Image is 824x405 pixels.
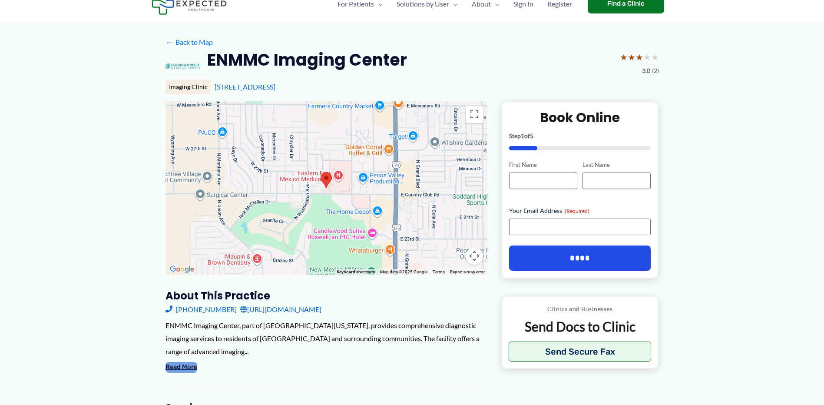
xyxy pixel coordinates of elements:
div: ENMMC Imaging Center, part of [GEOGRAPHIC_DATA][US_STATE], provides comprehensive diagnostic imag... [165,319,487,358]
label: Last Name [582,161,651,169]
a: Open this area in Google Maps (opens a new window) [168,264,196,275]
span: (2) [652,65,659,76]
a: ←Back to Map [165,36,213,49]
span: (Required) [565,208,589,214]
h2: Book Online [509,109,651,126]
h3: About this practice [165,289,487,302]
button: Keyboard shortcuts [337,269,375,275]
img: Google [168,264,196,275]
span: 1 [521,132,524,139]
p: Step of [509,133,651,139]
span: ★ [643,49,651,65]
span: 5 [530,132,533,139]
button: Map camera controls [466,247,483,265]
a: [PHONE_NUMBER] [165,303,237,316]
button: Read More [165,362,197,372]
p: Clinics and Businesses [509,303,652,315]
button: Toggle fullscreen view [466,106,483,123]
label: First Name [509,161,577,169]
span: ★ [635,49,643,65]
span: Map data ©2025 Google [380,269,427,274]
a: [URL][DOMAIN_NAME] [240,303,321,316]
a: Terms [433,269,445,274]
div: Imaging Clinic [165,80,211,94]
span: 3.0 [642,65,650,76]
button: Send Secure Fax [509,342,652,362]
span: ★ [651,49,659,65]
span: ← [165,38,174,46]
span: ★ [620,49,628,65]
label: Your Email Address [509,206,651,215]
h2: ENMMC Imaging Center [207,49,407,70]
a: Report a map error [450,269,485,274]
a: [STREET_ADDRESS] [215,83,275,91]
span: ★ [628,49,635,65]
p: Send Docs to Clinic [509,318,652,335]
